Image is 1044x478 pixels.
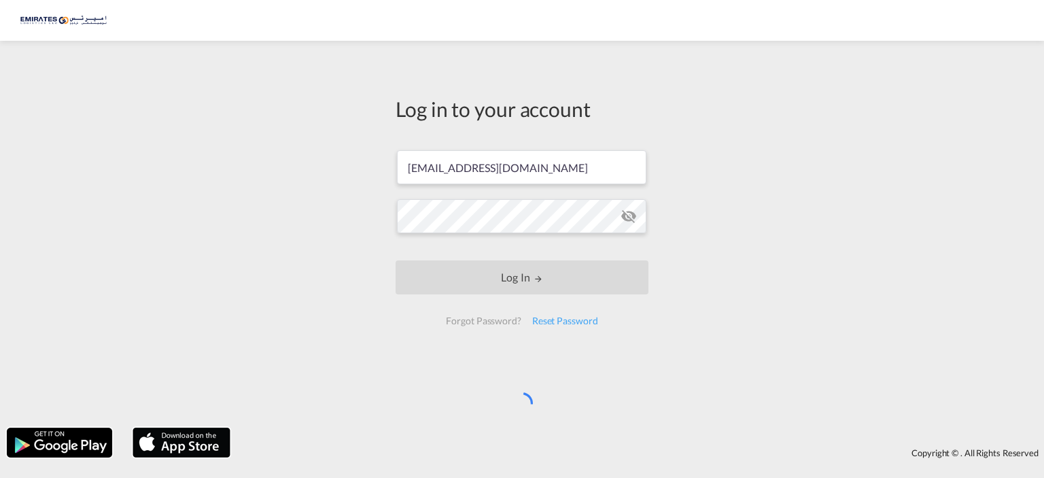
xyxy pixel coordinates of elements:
[131,426,232,459] img: apple.png
[396,260,648,294] button: LOGIN
[397,150,646,184] input: Enter email/phone number
[621,208,637,224] md-icon: icon-eye-off
[237,441,1044,464] div: Copyright © . All Rights Reserved
[527,309,604,333] div: Reset Password
[396,95,648,123] div: Log in to your account
[5,426,114,459] img: google.png
[20,5,112,36] img: c67187802a5a11ec94275b5db69a26e6.png
[440,309,526,333] div: Forgot Password?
